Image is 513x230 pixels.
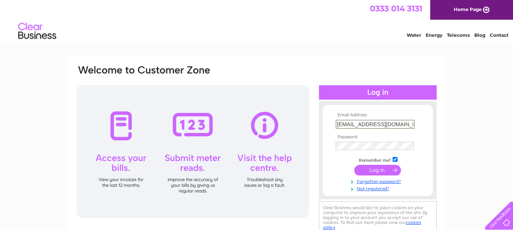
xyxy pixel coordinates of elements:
a: cookies policy [323,220,421,230]
img: logo.png [18,20,57,43]
div: Clear Business is a trading name of Verastar Limited (registered in [GEOGRAPHIC_DATA] No. 3667643... [77,4,436,37]
a: Contact [490,32,508,38]
a: Blog [474,32,485,38]
a: Energy [426,32,442,38]
a: Telecoms [447,32,470,38]
a: Water [407,32,421,38]
th: Password: [334,135,422,140]
a: Not registered? [336,185,422,192]
input: Submit [354,165,401,175]
a: 0333 014 3131 [370,4,422,13]
a: Forgotten password? [336,177,422,185]
th: Email Address: [334,113,422,118]
td: Remember me? [334,156,422,163]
